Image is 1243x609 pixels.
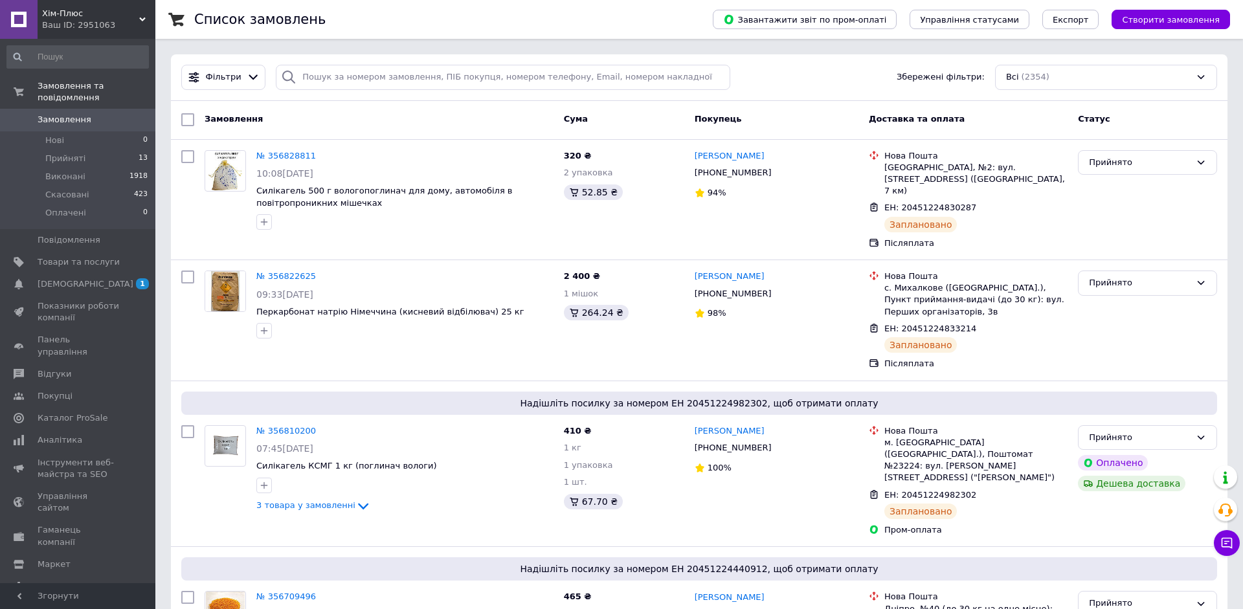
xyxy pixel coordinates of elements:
[564,305,629,320] div: 264.24 ₴
[210,426,241,466] img: Фото товару
[884,524,1068,536] div: Пром-оплата
[38,581,104,592] span: Налаштування
[38,278,133,290] span: [DEMOGRAPHIC_DATA]
[38,457,120,480] span: Інструменти веб-майстра та SEO
[564,494,623,509] div: 67.70 ₴
[205,271,246,312] a: Фото товару
[38,412,107,424] span: Каталог ProSale
[1053,15,1089,25] span: Експорт
[708,188,726,197] span: 94%
[910,10,1029,29] button: Управління статусами
[884,238,1068,249] div: Післяплата
[1122,15,1220,25] span: Створити замовлення
[205,114,263,124] span: Замовлення
[206,71,241,83] span: Фільтри
[38,114,91,126] span: Замовлення
[1089,431,1191,445] div: Прийнято
[713,10,897,29] button: Завантажити звіт по пром-оплаті
[564,477,587,487] span: 1 шт.
[276,65,730,90] input: Пошук за номером замовлення, ПІБ покупця, номером телефону, Email, номером накладної
[256,443,313,454] span: 07:45[DATE]
[38,390,73,402] span: Покупці
[194,12,326,27] h1: Список замовлень
[45,189,89,201] span: Скасовані
[564,443,581,452] span: 1 кг
[564,184,623,200] div: 52.85 ₴
[205,150,246,192] a: Фото товару
[208,151,242,191] img: Фото товару
[564,114,588,124] span: Cума
[6,45,149,69] input: Пошук
[692,439,774,456] div: [PHONE_NUMBER]
[256,168,313,179] span: 10:08[DATE]
[38,234,100,246] span: Повідомлення
[564,592,592,601] span: 465 ₴
[42,8,139,19] span: Хім-Плюс
[695,271,765,283] a: [PERSON_NAME]
[45,153,85,164] span: Прийняті
[869,114,965,124] span: Доставка та оплата
[1042,10,1099,29] button: Експорт
[1006,71,1019,83] span: Всі
[884,358,1068,370] div: Післяплата
[884,282,1068,318] div: с. Михалкове ([GEOGRAPHIC_DATA].), Пункт приймання-видачі (до 30 кг): вул. Перших організаторів, 3в
[256,289,313,300] span: 09:33[DATE]
[143,135,148,146] span: 0
[695,592,765,604] a: [PERSON_NAME]
[1099,14,1230,24] a: Створити замовлення
[692,164,774,181] div: [PHONE_NUMBER]
[1112,10,1230,29] button: Створити замовлення
[564,151,592,161] span: 320 ₴
[129,171,148,183] span: 1918
[256,461,437,471] a: Силікагель КСМГ 1 кг (поглинач вологи)
[38,256,120,268] span: Товари та послуги
[884,591,1068,603] div: Нова Пошта
[884,203,976,212] span: ЕН: 20451224830287
[186,397,1212,410] span: Надішліть посилку за номером ЕН 20451224982302, щоб отримати оплату
[1078,455,1148,471] div: Оплачено
[897,71,985,83] span: Збережені фільтри:
[38,80,155,104] span: Замовлення та повідомлення
[134,189,148,201] span: 423
[708,463,732,472] span: 100%
[884,324,976,333] span: ЕН: 20451224833214
[564,460,613,470] span: 1 упаковка
[1089,156,1191,170] div: Прийнято
[256,307,524,316] a: Перкарбонат натрію Німеччина (кисневий відбілювач) 25 кг
[136,278,149,289] span: 1
[45,135,64,146] span: Нові
[1078,114,1110,124] span: Статус
[884,425,1068,437] div: Нова Пошта
[695,425,765,437] a: [PERSON_NAME]
[38,491,120,514] span: Управління сайтом
[884,437,1068,484] div: м. [GEOGRAPHIC_DATA] ([GEOGRAPHIC_DATA].), Поштомат №23224: вул. [PERSON_NAME][STREET_ADDRESS] ("...
[205,271,245,311] img: Фото товару
[920,15,1019,25] span: Управління статусами
[38,368,71,380] span: Відгуки
[45,207,86,219] span: Оплачені
[884,162,1068,197] div: [GEOGRAPHIC_DATA], №2: вул. [STREET_ADDRESS] ([GEOGRAPHIC_DATA], 7 км)
[1078,476,1185,491] div: Дешева доставка
[186,562,1212,575] span: Надішліть посилку за номером ЕН 20451224440912, щоб отримати оплату
[256,500,371,510] a: 3 товара у замовленні
[38,434,82,446] span: Аналітика
[38,559,71,570] span: Маркет
[256,186,513,208] a: Силікагель 500 г вологопоглинач для дому, автомобіля в повітропроникних мішечках
[205,425,246,467] a: Фото товару
[564,271,600,281] span: 2 400 ₴
[564,168,613,177] span: 2 упаковка
[1022,72,1049,82] span: (2354)
[884,217,957,232] div: Заплановано
[38,334,120,357] span: Панель управління
[884,271,1068,282] div: Нова Пошта
[256,426,316,436] a: № 356810200
[723,14,886,25] span: Завантажити звіт по пром-оплаті
[884,150,1068,162] div: Нова Пошта
[139,153,148,164] span: 13
[564,426,592,436] span: 410 ₴
[42,19,155,31] div: Ваш ID: 2951063
[38,300,120,324] span: Показники роботи компанії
